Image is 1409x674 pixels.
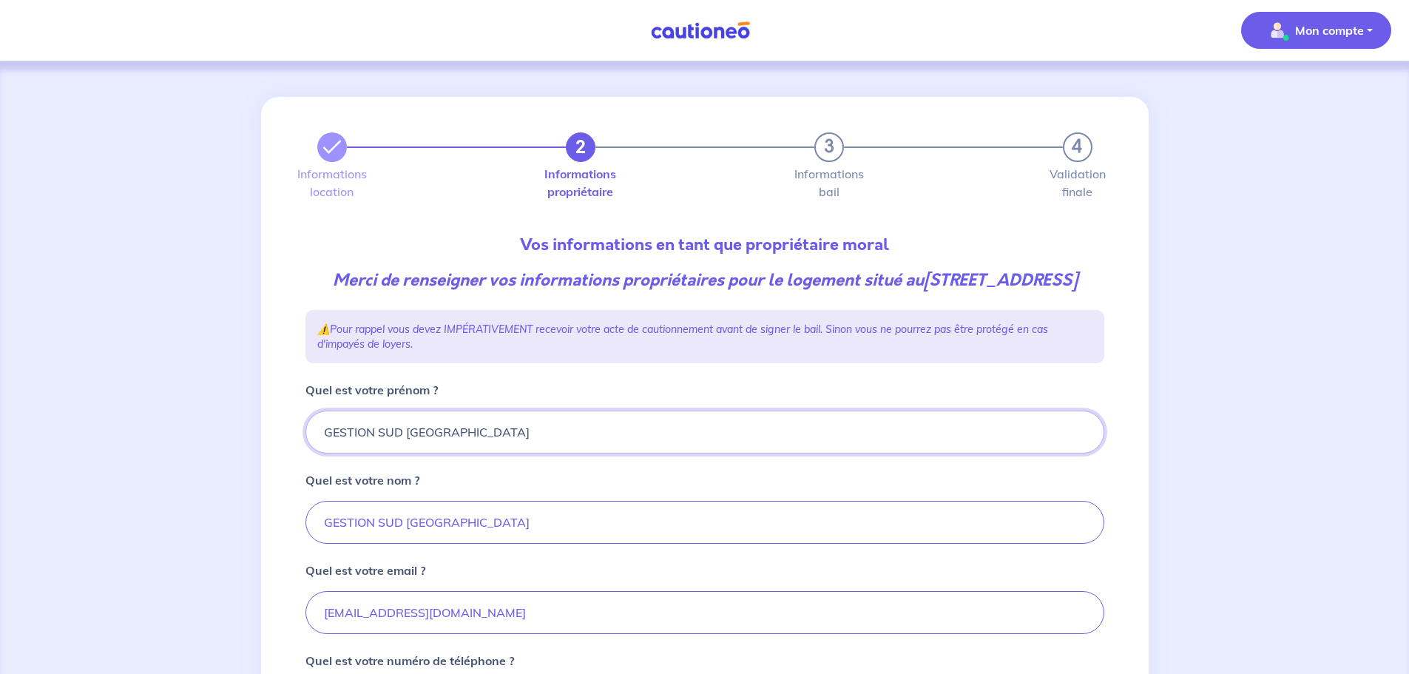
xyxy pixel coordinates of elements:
p: Vos informations en tant que propriétaire moral [305,233,1104,257]
input: Daniel [305,411,1104,454]
label: Validation finale [1063,168,1092,198]
label: Informations location [317,168,347,198]
img: Cautioneo [645,21,756,40]
p: Quel est votre prénom ? [305,381,438,399]
input: duteuil@gmail.com [305,591,1104,634]
p: ⚠️ [317,322,1092,351]
button: 2 [566,132,595,162]
em: Pour rappel vous devez IMPÉRATIVEMENT recevoir votre acte de cautionnement avant de signer le bai... [317,323,1048,351]
p: Mon compte [1295,21,1364,39]
strong: [STREET_ADDRESS] [924,269,1077,291]
button: illu_account_valid_menu.svgMon compte [1241,12,1391,49]
img: illu_account_valid_menu.svg [1266,18,1289,42]
label: Informations propriétaire [566,168,595,198]
label: Informations bail [814,168,844,198]
p: Quel est votre email ? [305,562,425,579]
p: Quel est votre numéro de téléphone ? [305,652,514,670]
input: Duteuil [305,501,1104,544]
p: Quel est votre nom ? [305,471,419,489]
em: Merci de renseigner vos informations propriétaires pour le logement situé au [333,269,1077,291]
